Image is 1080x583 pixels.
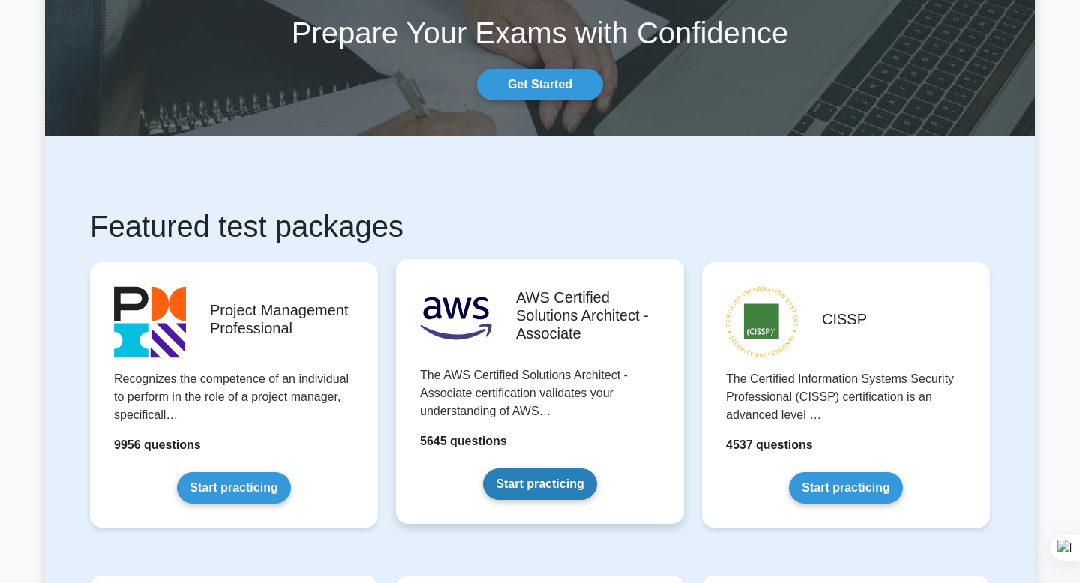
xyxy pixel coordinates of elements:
a: Get Started [477,69,603,100]
h1: Featured test packages [90,208,990,244]
a: Start practicing [177,472,290,504]
a: Start practicing [789,472,902,504]
h1: Prepare Your Exams with Confidence [45,15,1035,51]
a: Start practicing [483,468,596,500]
